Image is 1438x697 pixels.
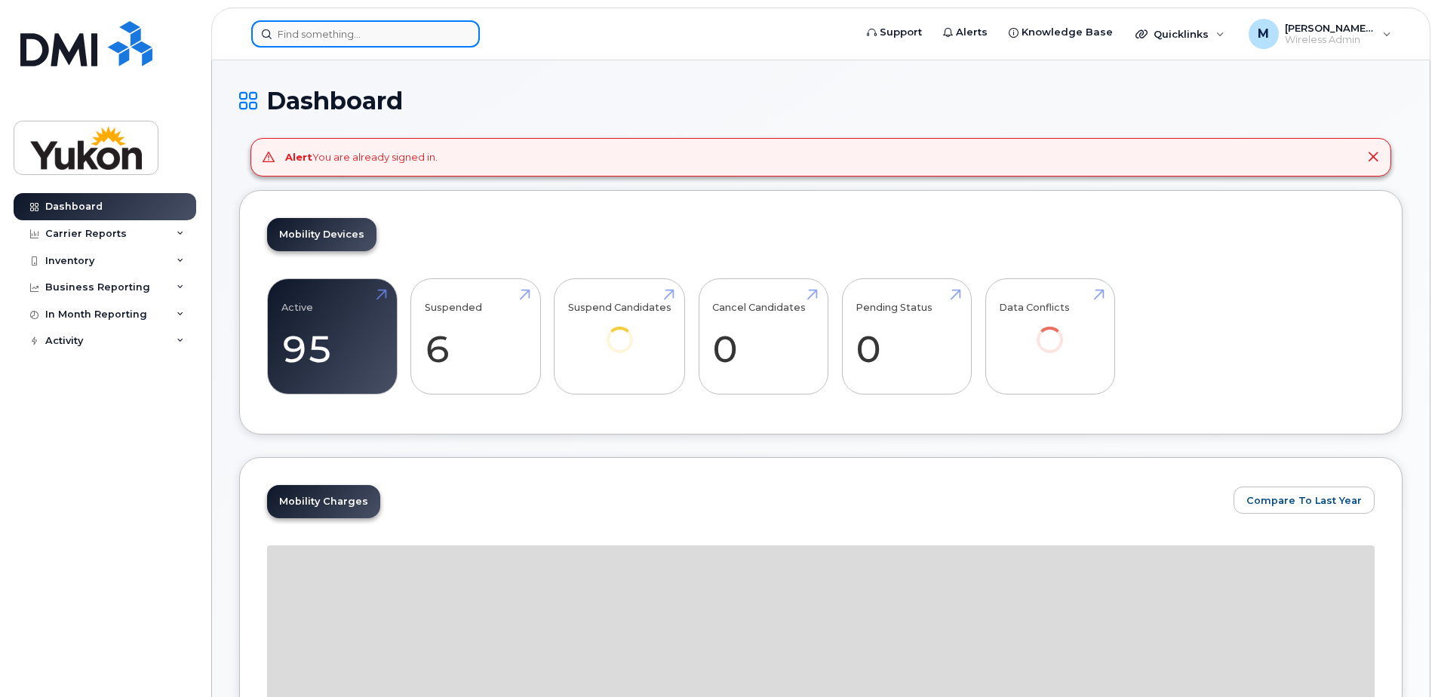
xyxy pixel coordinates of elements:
a: Mobility Devices [267,218,376,251]
a: Suspended 6 [425,287,527,386]
a: Cancel Candidates 0 [712,287,814,386]
div: You are already signed in. [285,150,438,164]
h1: Dashboard [239,88,1403,114]
a: Active 95 [281,287,383,386]
a: Mobility Charges [267,485,380,518]
a: Pending Status 0 [856,287,957,386]
span: Compare To Last Year [1246,493,1362,508]
strong: Alert [285,151,312,163]
a: Data Conflicts [999,287,1101,373]
button: Compare To Last Year [1234,487,1375,514]
a: Suspend Candidates [568,287,671,373]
